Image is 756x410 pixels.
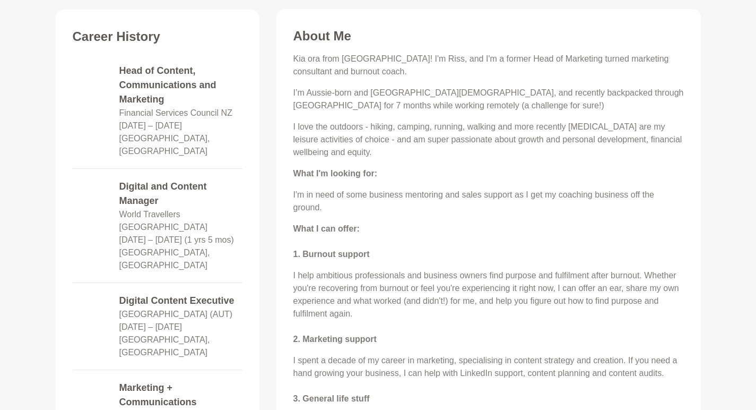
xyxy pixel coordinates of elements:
p: I help ambitious professionals and business owners find purpose and fulfilment after burnout. Whe... [293,269,684,346]
strong: What I'm looking for: [293,169,377,178]
h3: About Me [293,28,684,44]
dd: Digital and Content Manager [119,180,242,208]
img: logo [73,66,102,96]
p: I’m Aussie-born and [GEOGRAPHIC_DATA][DEMOGRAPHIC_DATA], and recently backpacked through [GEOGRAP... [293,87,684,112]
h3: Career History [73,29,242,45]
img: logo [73,182,102,211]
p: I love the outdoors - hiking, camping, running, walking and more recently [MEDICAL_DATA] are my l... [293,121,684,159]
time: [DATE] – [DATE] [119,121,183,130]
p: Kia ora from [GEOGRAPHIC_DATA]! I'm Riss, and I'm a former Head of Marketing turned marketing con... [293,53,684,78]
dd: World Travellers [GEOGRAPHIC_DATA] [119,208,242,234]
strong: 1. Burnout support [293,250,370,259]
dd: October 2020 – October 2023 [119,119,183,132]
dd: [GEOGRAPHIC_DATA] (AUT) [119,308,233,321]
dd: [GEOGRAPHIC_DATA], [GEOGRAPHIC_DATA] [119,132,242,158]
p: I'm in need of some business mentoring and sales support as I get my coaching business off the gr... [293,189,684,214]
dd: Digital Content Executive [119,294,242,308]
strong: What I can offer: [293,224,360,233]
dd: Head of Content, Communications and Marketing [119,64,242,107]
time: [DATE] – [DATE] [119,322,183,331]
strong: 2. Marketing support [293,335,377,344]
dd: July 2018 – May 2019 [119,321,183,334]
time: [DATE] – [DATE] (1 yrs 5 mos) [119,235,234,244]
dd: May 2019 – October 2020 (1 yrs 5 mos) [119,234,234,246]
dd: [GEOGRAPHIC_DATA], [GEOGRAPHIC_DATA] [119,334,242,359]
strong: 3. General life stuff [293,394,370,403]
dd: [GEOGRAPHIC_DATA], [GEOGRAPHIC_DATA] [119,246,242,272]
dd: Financial Services Council NZ [119,107,232,119]
p: I spent a decade of my career in marketing, specialising in content strategy and creation. If you... [293,354,684,405]
img: logo [73,296,102,326]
